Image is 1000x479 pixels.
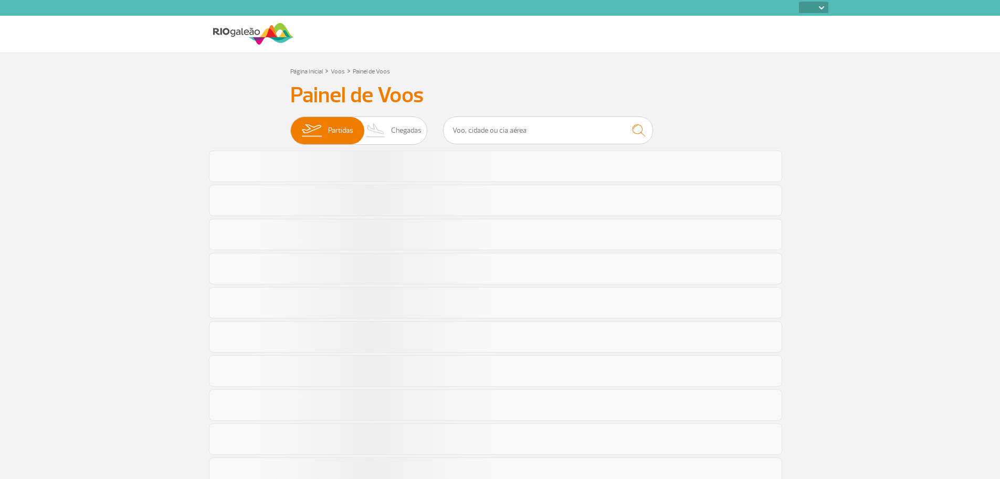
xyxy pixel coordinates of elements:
[290,68,323,76] a: Página Inicial
[353,68,390,76] a: Painel de Voos
[328,117,353,144] span: Partidas
[361,117,392,144] img: slider-desembarque
[325,65,329,77] a: >
[331,68,345,76] a: Voos
[443,116,653,144] input: Voo, cidade ou cia aérea
[391,117,422,144] span: Chegadas
[347,65,351,77] a: >
[295,117,328,144] img: slider-embarque
[290,82,710,109] h3: Painel de Voos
